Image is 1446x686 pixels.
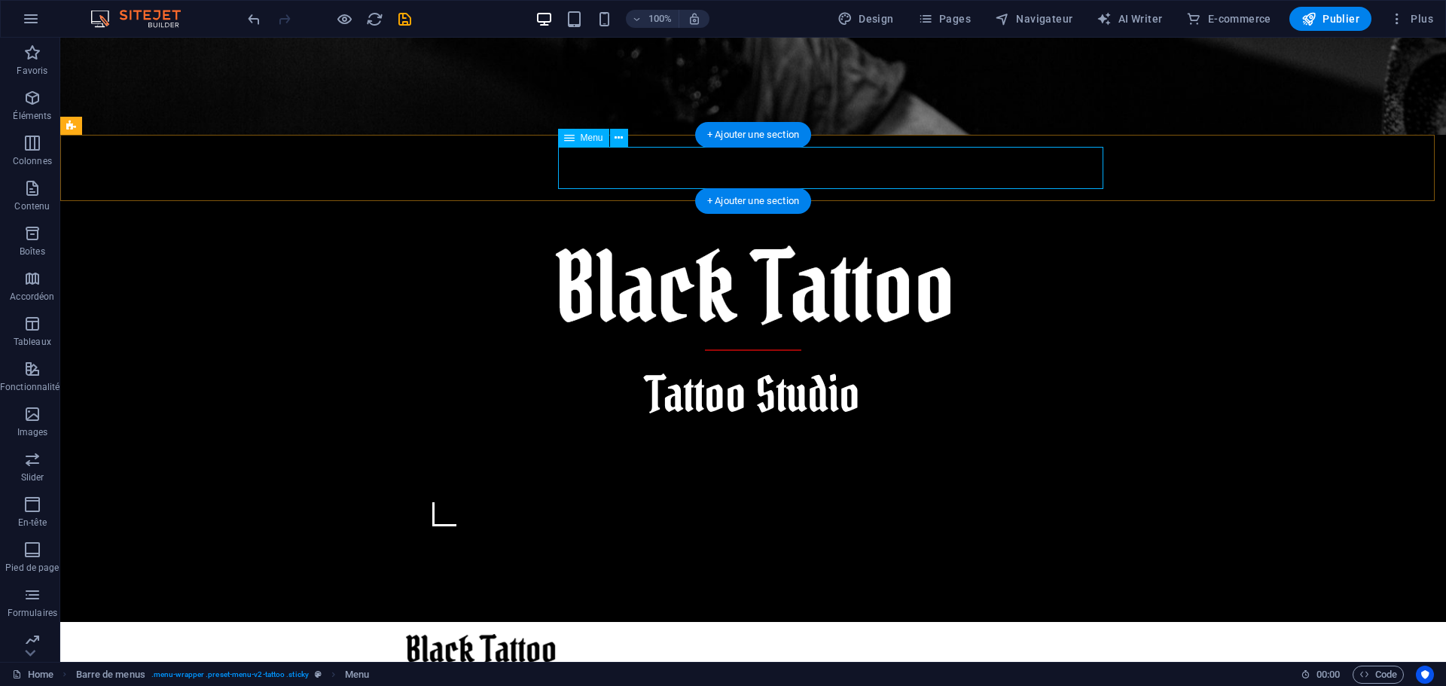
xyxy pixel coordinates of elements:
[21,471,44,483] p: Slider
[831,7,900,31] button: Design
[1383,7,1439,31] button: Plus
[246,11,263,28] i: Annuler : Modifier les éléments du menu (Ctrl+Z)
[989,7,1078,31] button: Navigateur
[1289,7,1371,31] button: Publier
[14,336,51,348] p: Tableaux
[626,10,679,28] button: 100%
[695,188,811,214] div: + Ajouter une section
[1416,666,1434,684] button: Usercentrics
[1327,669,1329,680] span: :
[1359,666,1397,684] span: Code
[76,666,145,684] span: Cliquez pour sélectionner. Double-cliquez pour modifier.
[837,11,894,26] span: Design
[10,291,54,303] p: Accordéon
[695,122,811,148] div: + Ajouter une section
[995,11,1072,26] span: Navigateur
[13,110,51,122] p: Éléments
[831,7,900,31] div: Design (Ctrl+Alt+Y)
[151,666,309,684] span: . menu-wrapper .preset-menu-v2-tattoo .sticky
[1301,11,1359,26] span: Publier
[12,666,53,684] a: Cliquez pour annuler la sélection. Double-cliquez pour ouvrir Pages.
[5,562,59,574] p: Pied de page
[13,155,52,167] p: Colonnes
[912,7,977,31] button: Pages
[345,666,369,684] span: Cliquez pour sélectionner. Double-cliquez pour modifier.
[366,11,383,28] i: Actualiser la page
[14,200,50,212] p: Contenu
[648,10,673,28] h6: 100%
[335,10,353,28] button: Cliquez ici pour quitter le mode Aperçu et poursuivre l'édition.
[17,65,47,77] p: Favoris
[245,10,263,28] button: undo
[1091,7,1168,31] button: AI Writer
[365,10,383,28] button: reload
[395,10,413,28] button: save
[1301,666,1341,684] h6: Durée de la session
[1316,666,1340,684] span: 00 00
[396,11,413,28] i: Enregistrer (Ctrl+S)
[581,133,603,142] span: Menu
[1390,11,1433,26] span: Plus
[87,10,200,28] img: Editor Logo
[1353,666,1404,684] button: Code
[76,666,370,684] nav: breadcrumb
[918,11,971,26] span: Pages
[20,245,45,258] p: Boîtes
[1180,7,1277,31] button: E-commerce
[17,426,48,438] p: Images
[688,12,701,26] i: Lors du redimensionnement, ajuster automatiquement le niveau de zoom en fonction de l'appareil sé...
[315,670,322,678] i: Cet élément est une présélection personnalisable.
[1097,11,1162,26] span: AI Writer
[1186,11,1271,26] span: E-commerce
[18,517,47,529] p: En-tête
[8,607,57,619] p: Formulaires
